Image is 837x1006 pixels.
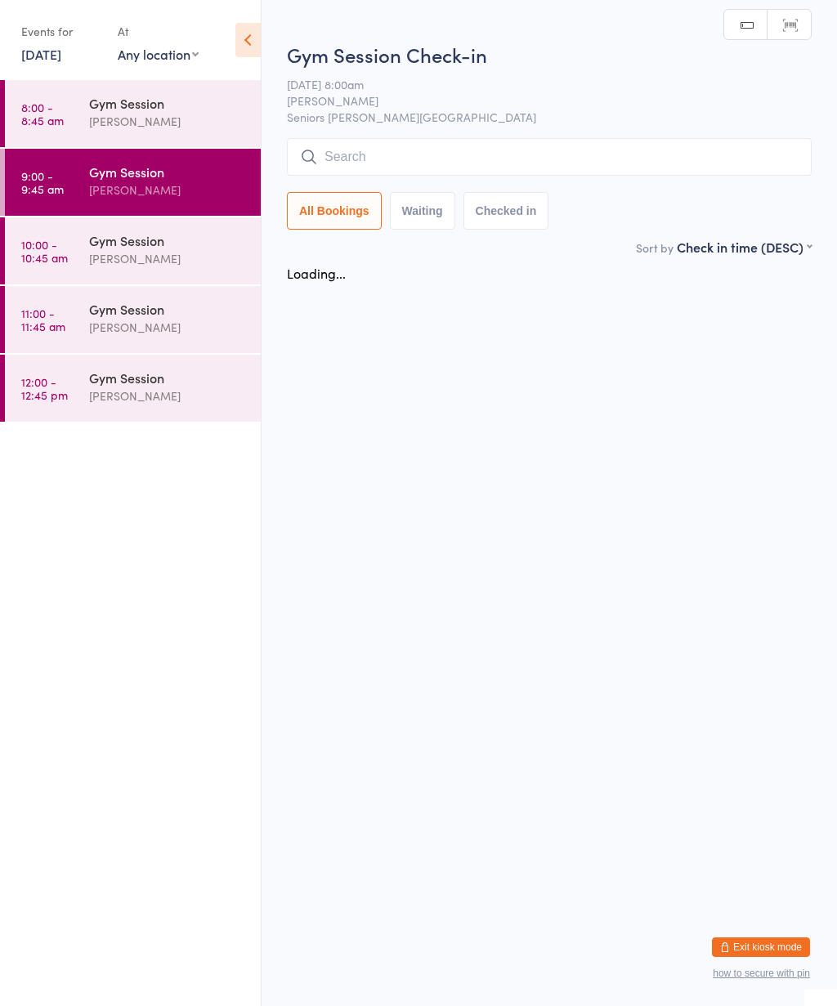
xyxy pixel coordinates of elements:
div: Gym Session [89,231,247,249]
div: [PERSON_NAME] [89,387,247,405]
a: 11:00 -11:45 amGym Session[PERSON_NAME] [5,286,261,353]
button: Exit kiosk mode [712,937,810,957]
h2: Gym Session Check-in [287,41,812,68]
a: 12:00 -12:45 pmGym Session[PERSON_NAME] [5,355,261,422]
div: Loading... [287,264,346,282]
button: Waiting [390,192,455,230]
div: Any location [118,45,199,63]
span: [DATE] 8:00am [287,76,786,92]
button: how to secure with pin [713,968,810,979]
time: 12:00 - 12:45 pm [21,375,68,401]
span: [PERSON_NAME] [287,92,786,109]
div: Gym Session [89,300,247,318]
button: All Bookings [287,192,382,230]
label: Sort by [636,239,674,256]
a: 9:00 -9:45 amGym Session[PERSON_NAME] [5,149,261,216]
div: [PERSON_NAME] [89,181,247,199]
time: 9:00 - 9:45 am [21,169,64,195]
div: [PERSON_NAME] [89,112,247,131]
div: Events for [21,18,101,45]
div: [PERSON_NAME] [89,318,247,337]
a: 8:00 -8:45 amGym Session[PERSON_NAME] [5,80,261,147]
span: Seniors [PERSON_NAME][GEOGRAPHIC_DATA] [287,109,812,125]
time: 10:00 - 10:45 am [21,238,68,264]
time: 8:00 - 8:45 am [21,101,64,127]
input: Search [287,138,812,176]
a: [DATE] [21,45,61,63]
div: Gym Session [89,369,247,387]
button: Checked in [463,192,549,230]
div: Gym Session [89,163,247,181]
div: At [118,18,199,45]
div: Check in time (DESC) [677,238,812,256]
div: [PERSON_NAME] [89,249,247,268]
a: 10:00 -10:45 amGym Session[PERSON_NAME] [5,217,261,284]
div: Gym Session [89,94,247,112]
time: 11:00 - 11:45 am [21,306,65,333]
